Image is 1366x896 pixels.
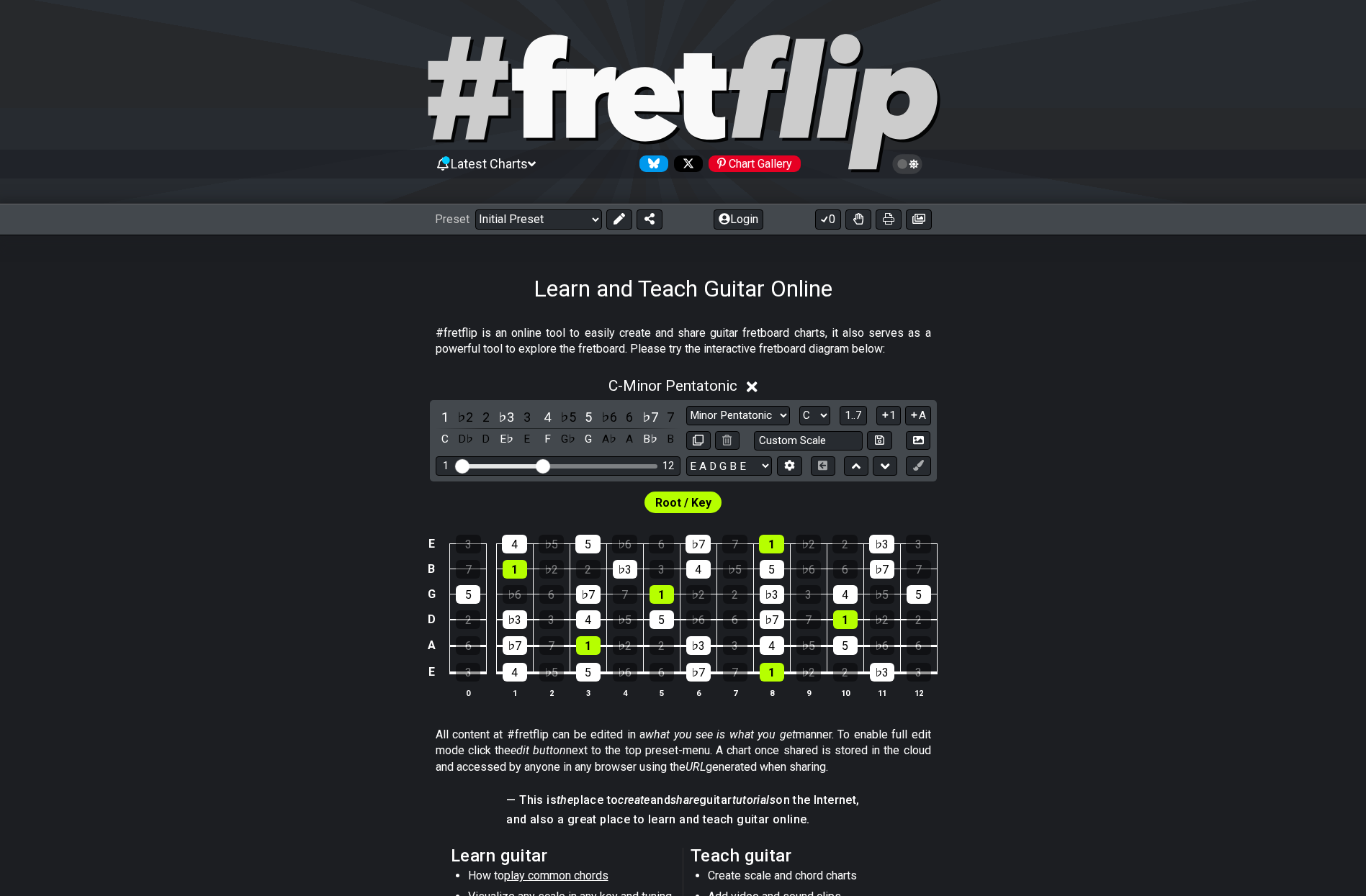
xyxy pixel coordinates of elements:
div: 3 [723,636,747,655]
div: 2 [832,535,858,553]
select: Scale [686,406,790,425]
a: #fretflip at Pinterest [703,155,801,172]
div: 3 [456,663,480,682]
div: 1 [443,460,449,472]
div: 7 [722,535,747,553]
em: edit button [511,743,566,757]
div: toggle scale degree [579,407,598,427]
th: 6 [680,685,716,700]
h1: Learn and Teach Guitar Online [534,275,832,302]
button: Move up [844,456,868,476]
div: ♭5 [796,636,821,655]
div: ♭7 [503,636,527,655]
button: Create Image [906,431,930,451]
td: D [423,607,440,633]
button: Create image [906,209,932,230]
div: toggle pitch class [497,430,516,449]
div: ♭3 [503,610,527,629]
th: 11 [863,685,900,700]
th: 1 [496,685,533,700]
div: toggle pitch class [600,430,619,449]
div: toggle scale degree [436,407,454,427]
div: 6 [833,560,858,579]
button: First click edit preset to enable marker editing [906,456,930,476]
div: 3 [907,663,931,682]
div: 3 [456,535,481,553]
div: toggle scale degree [497,407,516,427]
span: C - Minor Pentatonic [608,377,737,394]
div: 1 [503,560,527,579]
div: toggle pitch class [620,430,639,449]
div: 3 [906,535,931,553]
span: Toggle light / dark theme [899,158,916,171]
em: tutorials [732,793,776,807]
div: ♭3 [870,663,894,682]
div: 4 [576,610,601,629]
div: ♭2 [796,663,821,682]
th: 7 [716,685,753,700]
td: E [423,659,440,686]
td: B [423,556,440,582]
div: 5 [760,560,784,579]
div: ♭3 [869,535,894,553]
div: 3 [796,585,821,604]
div: toggle scale degree [661,407,680,427]
em: URL [686,760,706,774]
div: Visible fret range [436,456,680,476]
div: 2 [650,636,674,655]
div: toggle pitch class [538,430,557,449]
div: ♭5 [613,610,637,629]
em: create [618,793,650,807]
div: ♭5 [870,585,894,604]
div: 2 [456,610,480,629]
div: toggle scale degree [641,407,660,427]
td: E [423,532,440,557]
div: ♭7 [576,585,601,604]
div: ♭5 [723,560,747,579]
div: 4 [760,636,784,655]
div: Chart Gallery [709,155,801,172]
button: Store user defined scale [867,431,891,451]
div: 6 [907,636,931,655]
div: 5 [456,585,480,604]
div: 1 [833,610,858,629]
div: 7 [613,585,637,604]
button: Edit Preset [606,209,632,230]
div: 3 [650,560,674,579]
a: Follow #fretflip at X [668,155,703,172]
th: 5 [643,685,680,700]
div: toggle pitch class [477,430,495,449]
div: 6 [539,585,564,604]
button: Copy [686,431,711,451]
div: 6 [723,610,747,629]
span: Preset [435,212,469,226]
div: 1 [576,636,601,655]
h2: Teach guitar [691,848,916,864]
li: How to [468,868,673,888]
button: Delete [715,431,740,451]
div: ♭2 [613,636,637,655]
span: First enable full edit mode to edit [655,492,711,513]
div: toggle scale degree [477,407,495,427]
div: toggle pitch class [661,430,680,449]
div: toggle pitch class [579,430,598,449]
div: 6 [456,636,480,655]
div: 5 [576,663,601,682]
div: ♭3 [686,636,711,655]
div: 4 [686,560,711,579]
div: ♭7 [686,663,711,682]
h4: — This is place to and guitar on the Internet, [506,792,859,808]
div: 2 [576,560,601,579]
th: 3 [570,685,606,700]
h4: and also a great place to learn and teach guitar online. [506,812,859,828]
button: Login [714,209,763,230]
div: 1 [759,535,784,553]
div: 7 [796,610,821,629]
h2: Learn guitar [451,848,676,864]
div: toggle scale degree [518,407,536,427]
div: toggle pitch class [518,430,536,449]
div: ♭6 [870,636,894,655]
div: toggle pitch class [641,430,660,449]
div: 5 [650,610,674,629]
button: 0 [815,209,841,230]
